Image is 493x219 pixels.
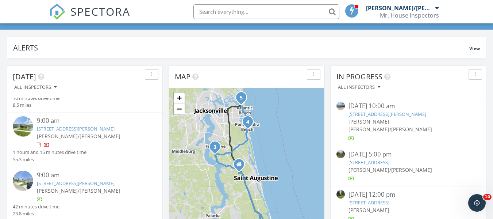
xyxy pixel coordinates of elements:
[215,147,219,151] div: 150 Calumet Dr, SAINT JOHNS, FL 32259
[348,111,426,117] a: [STREET_ADDRESS][PERSON_NAME]
[37,116,145,125] div: 9:00 am
[348,126,432,133] span: [PERSON_NAME]/[PERSON_NAME]
[37,180,115,186] a: [STREET_ADDRESS][PERSON_NAME]
[239,164,243,169] div: 291 Tintamarre Dr., St. Augustine FL 32092
[246,120,249,125] i: 4
[380,12,439,19] div: Mr. House Inspectors
[469,45,480,52] span: View
[49,4,65,20] img: The Best Home Inspection Software - Spectora
[13,102,59,109] div: 8.5 miles
[348,159,389,166] a: [STREET_ADDRESS]
[241,97,246,102] div: 1152 Cape Charles Ave, Jacksonville, FL 32233
[348,102,468,111] div: [DATE] 10:00 am
[248,121,252,126] div: 2448 Lorraine Ct N, Ponte Vedra Beach, FL 32082
[13,116,33,137] img: streetview
[13,95,59,102] div: 16 minutes drive time
[37,171,145,180] div: 9:00 am
[13,171,33,191] img: streetview
[483,194,492,200] span: 10
[468,194,486,212] iframe: Intercom live chat
[336,102,345,110] img: streetview
[13,83,58,92] button: All Inspectors
[70,4,130,19] span: SPECTORA
[37,125,115,132] a: [STREET_ADDRESS][PERSON_NAME]
[13,116,157,163] a: 9:00 am [STREET_ADDRESS][PERSON_NAME] [PERSON_NAME]/[PERSON_NAME] 1 hours and 15 minutes drive ti...
[174,103,185,114] a: Zoom out
[13,156,86,163] div: 55.3 miles
[13,43,469,53] div: Alerts
[13,72,36,82] span: [DATE]
[175,72,190,82] span: Map
[13,203,59,210] div: 42 minutes drive time
[13,210,59,217] div: 23.8 miles
[338,85,380,90] div: All Inspectors
[336,150,480,182] a: [DATE] 5:00 pm [STREET_ADDRESS] [PERSON_NAME]/[PERSON_NAME]
[336,190,345,199] img: streetview
[348,199,389,206] a: [STREET_ADDRESS]
[348,190,468,199] div: [DATE] 12:00 pm
[336,72,382,82] span: In Progress
[14,85,57,90] div: All Inspectors
[336,83,382,92] button: All Inspectors
[49,10,130,25] a: SPECTORA
[37,187,120,194] span: [PERSON_NAME]/[PERSON_NAME]
[348,118,389,125] span: [PERSON_NAME]
[13,149,86,156] div: 1 hours and 15 minutes drive time
[213,145,216,150] i: 3
[336,102,480,142] a: [DATE] 10:00 am [STREET_ADDRESS][PERSON_NAME] [PERSON_NAME][PERSON_NAME]/[PERSON_NAME]
[348,207,389,214] span: [PERSON_NAME]
[13,171,157,218] a: 9:00 am [STREET_ADDRESS][PERSON_NAME] [PERSON_NAME]/[PERSON_NAME] 42 minutes drive time 23.8 miles
[348,166,432,173] span: [PERSON_NAME]/[PERSON_NAME]
[348,150,468,159] div: [DATE] 5:00 pm
[336,150,345,158] img: streetview
[174,92,185,103] a: Zoom in
[240,95,243,101] i: 5
[37,133,120,140] span: [PERSON_NAME]/[PERSON_NAME]
[193,4,339,19] input: Search everything...
[366,4,434,12] div: [PERSON_NAME]/[PERSON_NAME]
